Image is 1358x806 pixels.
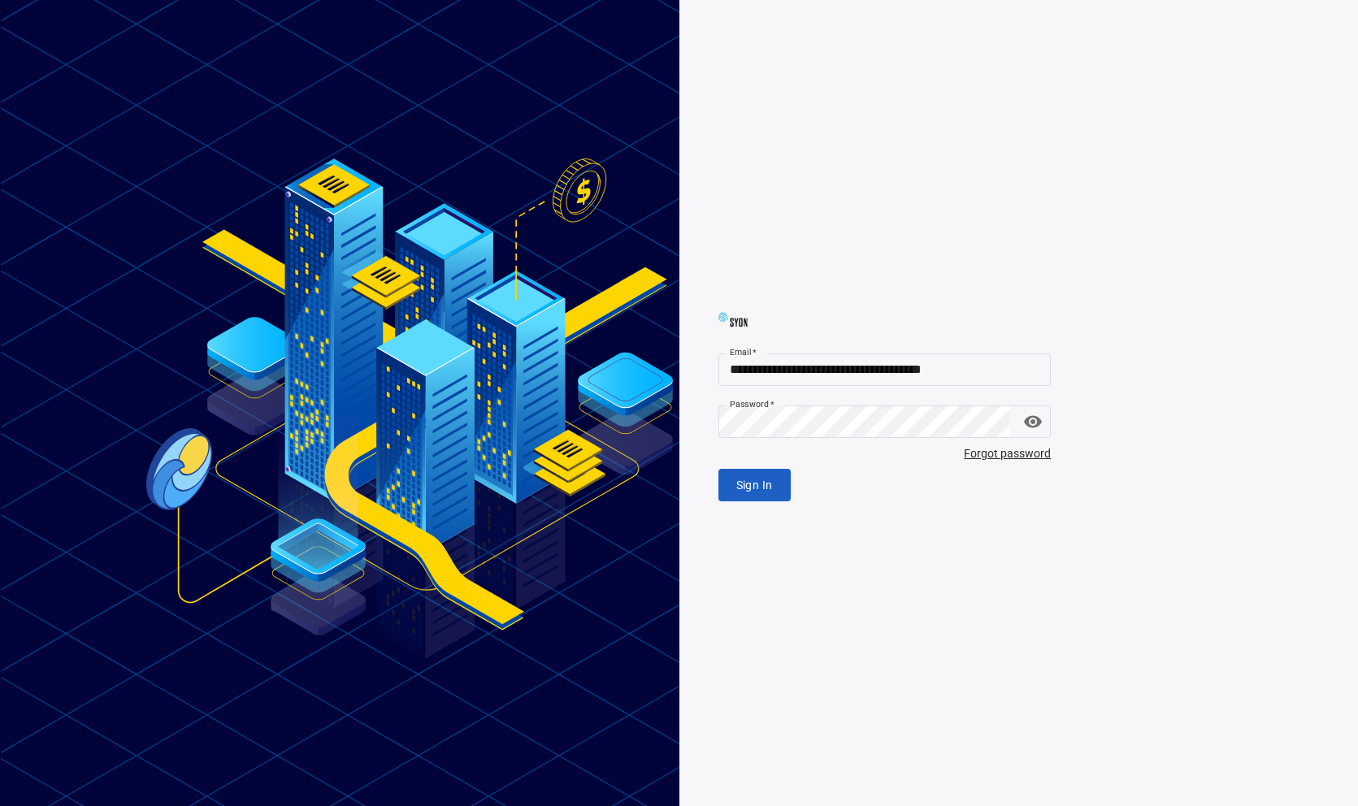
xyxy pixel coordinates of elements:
[718,469,791,502] button: Sign In
[718,444,1052,462] span: Forgot password
[736,475,773,496] span: Sign In
[730,346,757,358] label: Email
[1017,405,1049,438] button: toggle password visibility
[730,398,774,410] label: Password
[718,305,748,334] img: updated-_k4QCCGx.png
